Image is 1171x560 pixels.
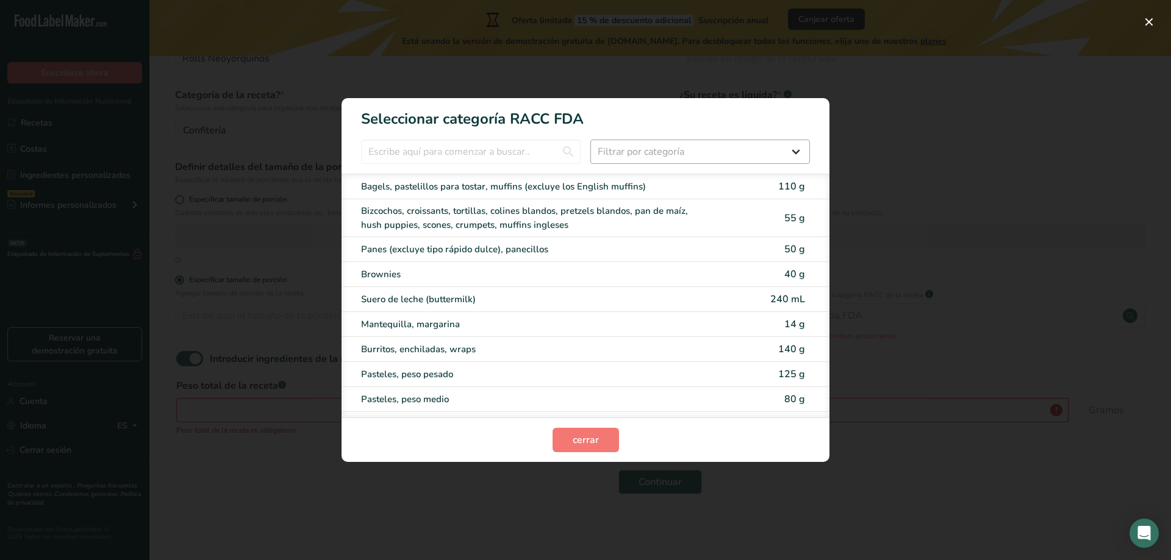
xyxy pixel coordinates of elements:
[573,433,599,447] span: cerrar
[361,317,707,331] div: Mantequilla, margarina
[778,180,805,193] span: 110 g
[784,392,805,406] span: 80 g
[784,211,805,225] span: 55 g
[770,292,805,306] span: 240 mL
[361,204,707,232] div: Bizcochos, croissants, tortillas, colines blandos, pretzels blandos, pan de maíz, hush puppies, s...
[361,342,707,356] div: Burritos, enchiladas, wraps
[784,268,805,281] span: 40 g
[361,140,581,164] input: Escribe aquí para comenzar a buscar..
[778,367,805,381] span: 125 g
[361,268,707,282] div: Brownies
[778,342,805,356] span: 140 g
[361,367,707,381] div: Pasteles, peso pesado
[1130,519,1159,548] div: Open Intercom Messenger
[361,392,707,406] div: Pasteles, peso medio
[342,98,829,130] h1: Seleccionar categoría RACC FDA
[784,317,805,331] span: 14 g
[361,180,707,194] div: Bagels, pastelillos para tostar, muffins (excluye los English muffins)
[361,292,707,307] div: Suero de leche (buttermilk)
[784,243,805,256] span: 50 g
[361,417,707,431] div: Pasteles, peso ligero (angel food, chiffon o bizcocho sin glaseado ni relleno)
[553,428,619,452] button: cerrar
[361,243,707,257] div: Panes (excluye tipo rápido dulce), panecillos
